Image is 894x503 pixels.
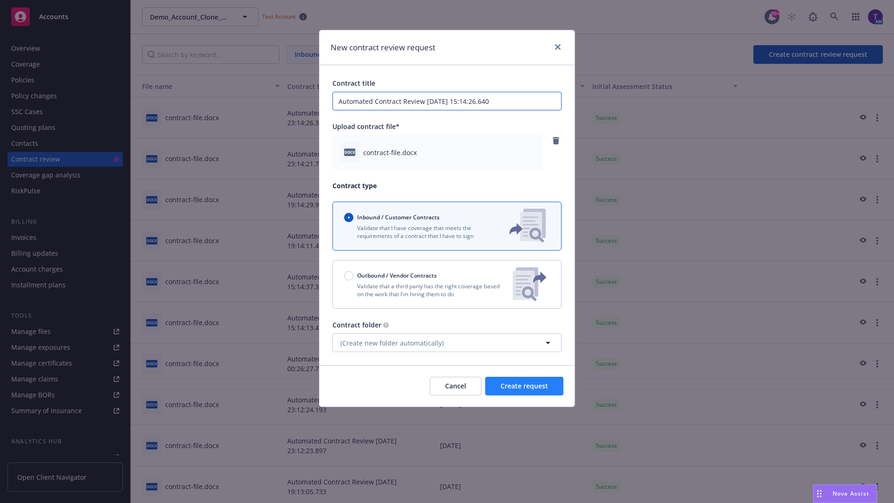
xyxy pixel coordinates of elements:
[332,202,562,251] button: Inbound / Customer ContractsValidate that I have coverage that meets the requirements of a contra...
[332,79,375,88] span: Contract title
[332,122,400,131] span: Upload contract file*
[357,213,440,221] span: Inbound / Customer Contracts
[344,271,353,280] input: Outbound / Vendor Contracts
[340,338,444,348] span: (Create new folder automatically)
[344,224,494,240] p: Validate that I have coverage that meets the requirements of a contract that I have to sign
[344,282,505,298] p: Validate that a third party has the right coverage based on the work that I'm hiring them to do
[344,213,353,222] input: Inbound / Customer Contracts
[363,148,417,157] span: contract-file.docx
[331,41,435,54] h1: New contract review request
[813,485,825,503] div: Drag to move
[485,377,563,395] button: Create request
[344,149,355,156] span: docx
[501,381,548,390] span: Create request
[357,272,437,279] span: Outbound / Vendor Contracts
[550,135,562,146] a: remove
[445,381,466,390] span: Cancel
[332,92,562,110] input: Enter a title for this contract
[332,333,562,352] button: (Create new folder automatically)
[332,260,562,309] button: Outbound / Vendor ContractsValidate that a third party has the right coverage based on the work t...
[833,489,869,497] span: Nova Assist
[813,484,877,503] button: Nova Assist
[332,320,381,329] span: Contract folder
[552,41,563,53] a: close
[332,181,562,190] p: Contract type
[430,377,481,395] button: Cancel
